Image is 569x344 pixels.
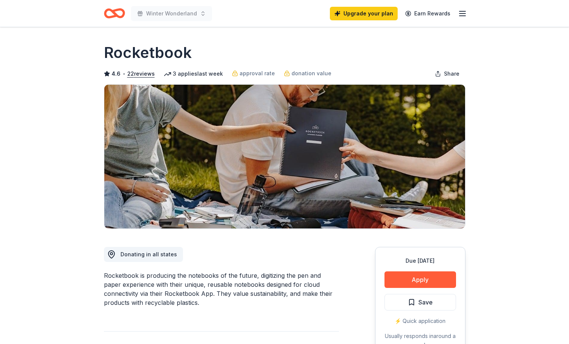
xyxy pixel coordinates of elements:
div: 3 applies last week [164,69,223,78]
h1: Rocketbook [104,42,192,63]
span: • [122,71,125,77]
a: approval rate [232,69,275,78]
img: Image for Rocketbook [104,85,465,228]
div: Due [DATE] [384,256,456,265]
span: Share [444,69,459,78]
span: Donating in all states [121,251,177,257]
span: donation value [291,69,331,78]
a: donation value [284,69,331,78]
div: Rocketbook is producing the notebooks of the future, digitizing the pen and paper experience with... [104,271,339,307]
span: Save [418,297,433,307]
button: Apply [384,271,456,288]
span: Winter Wonderland [146,9,197,18]
a: Earn Rewards [401,7,455,20]
div: ⚡️ Quick application [384,317,456,326]
button: Save [384,294,456,311]
button: Share [429,66,465,81]
span: 4.6 [111,69,121,78]
a: Home [104,5,125,22]
button: Winter Wonderland [131,6,212,21]
span: approval rate [239,69,275,78]
button: 22reviews [127,69,155,78]
a: Upgrade your plan [330,7,398,20]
